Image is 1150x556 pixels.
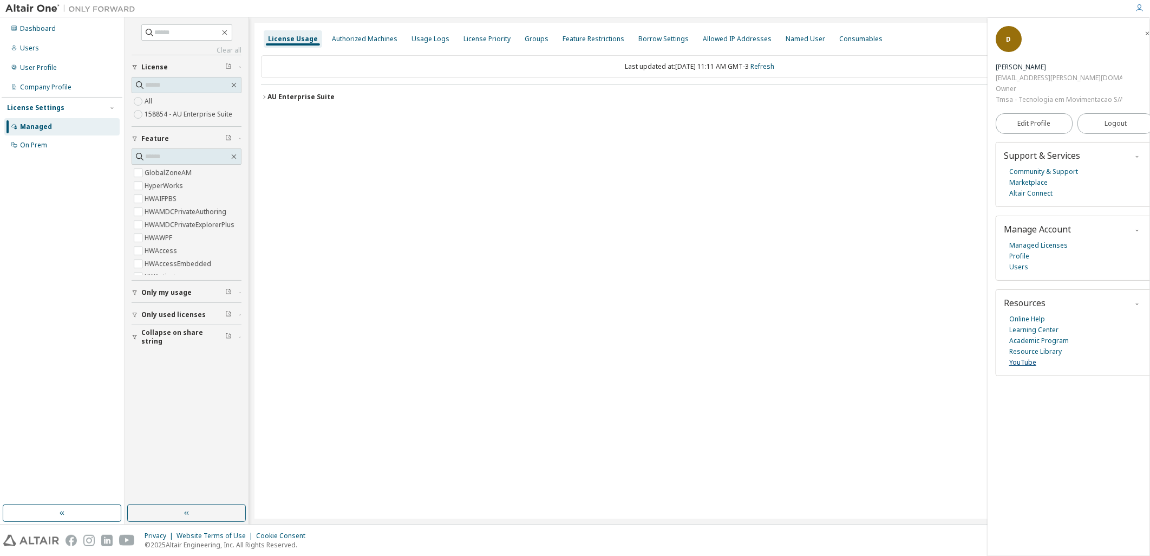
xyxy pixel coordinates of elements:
span: Clear filter [225,63,232,72]
div: Allowed IP Addresses [703,35,772,43]
label: All [145,95,154,108]
a: Edit Profile [996,113,1073,134]
div: Users [20,44,39,53]
a: Refresh [750,62,774,71]
img: instagram.svg [83,535,95,546]
span: License [141,63,168,72]
div: License Settings [7,104,64,112]
div: Diego Dalpiaz [996,62,1122,73]
div: [EMAIL_ADDRESS][PERSON_NAME][DOMAIN_NAME] [996,73,1122,83]
span: Edit Profile [1017,119,1050,128]
div: Last updated at: [DATE] 11:11 AM GMT-3 [261,55,1138,78]
label: GlobalZoneAM [145,166,194,179]
p: © 2025 Altair Engineering, Inc. All Rights Reserved. [145,540,312,549]
span: Manage Account [1004,223,1071,235]
div: Cookie Consent [256,532,312,540]
div: On Prem [20,141,47,150]
div: Tmsa - Tecnologia em Movimentacao S/A [996,94,1122,105]
a: Clear all [132,46,241,55]
a: Learning Center [1009,325,1058,335]
img: linkedin.svg [101,535,113,546]
img: altair_logo.svg [3,535,59,546]
img: facebook.svg [66,535,77,546]
div: Feature Restrictions [563,35,624,43]
div: Named User [786,35,825,43]
div: Groups [525,35,548,43]
button: Feature [132,127,241,151]
label: HWAMDCPrivateExplorerPlus [145,218,237,231]
a: Altair Connect [1009,188,1053,199]
span: Support & Services [1004,150,1080,161]
button: License [132,55,241,79]
button: Only my usage [132,281,241,305]
div: License Usage [268,35,318,43]
div: AU Enterprise Suite [267,93,335,101]
span: Collapse on share string [141,328,225,346]
div: Consumables [839,35,883,43]
label: HWAIFPBS [145,192,179,205]
a: YouTube [1009,357,1036,368]
div: Company Profile [20,83,71,92]
span: Only used licenses [141,311,206,319]
a: Community & Support [1009,166,1078,177]
span: D [1007,35,1011,44]
label: 158854 - AU Enterprise Suite [145,108,234,121]
img: youtube.svg [119,535,135,546]
span: Clear filter [225,311,232,319]
div: Privacy [145,532,177,540]
label: HyperWorks [145,179,185,192]
span: Only my usage [141,288,192,297]
div: User Profile [20,63,57,72]
div: Usage Logs [411,35,449,43]
button: Only used licenses [132,303,241,327]
label: HWActivate [145,270,181,283]
div: Dashboard [20,24,56,33]
div: Borrow Settings [638,35,689,43]
div: Website Terms of Use [177,532,256,540]
div: Managed [20,122,52,131]
span: Clear filter [225,288,232,297]
label: HWAccess [145,244,179,257]
div: Authorized Machines [332,35,397,43]
span: Resources [1004,297,1046,309]
a: Managed Licenses [1009,240,1068,251]
a: Resource Library [1009,346,1062,357]
button: Collapse on share string [132,325,241,349]
a: Profile [1009,251,1029,262]
img: Altair One [5,3,141,14]
div: Owner [996,83,1122,94]
span: Clear filter [225,333,232,341]
a: Academic Program [1009,335,1069,346]
button: AU Enterprise SuiteLicense ID: 158854 [261,85,1138,109]
span: Logout [1105,118,1127,129]
div: License Priority [463,35,511,43]
label: HWAMDCPrivateAuthoring [145,205,228,218]
label: HWAccessEmbedded [145,257,213,270]
span: Feature [141,134,169,143]
span: Clear filter [225,134,232,143]
label: HWAWPF [145,231,174,244]
a: Users [1009,262,1028,273]
a: Online Help [1009,314,1045,325]
a: Marketplace [1009,177,1048,188]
